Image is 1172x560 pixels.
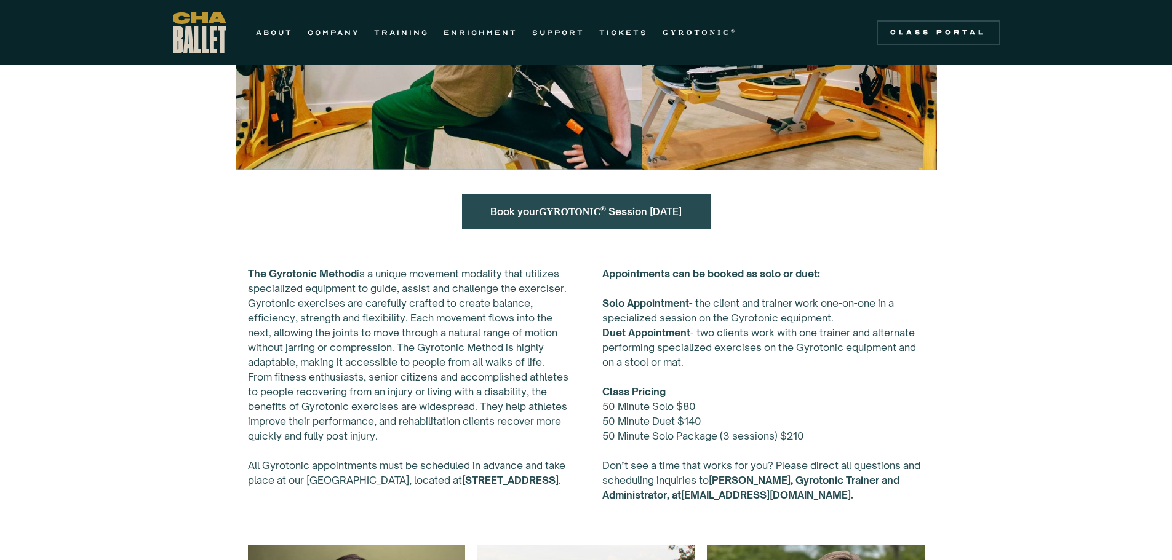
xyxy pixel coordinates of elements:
strong: The Gyrotonic Method [248,267,357,280]
strong: GYROTONIC [663,28,731,37]
a: Class Portal [877,20,1000,45]
sup: ® [600,205,606,213]
strong: Duet Appointment [602,326,690,339]
a: ABOUT [256,25,293,40]
strong: GYROTONIC [539,207,608,217]
a: ENRICHMENT [444,25,517,40]
a: [EMAIL_ADDRESS][DOMAIN_NAME]. [681,489,853,501]
a: TRAINING [374,25,429,40]
a: SUPPORT [532,25,584,40]
strong: Solo Appointment [602,297,689,309]
div: Class Portal [884,28,992,37]
sup: ® [731,28,738,34]
a: home [173,12,226,53]
strong: Appointments can be booked as solo or duet: [602,267,820,280]
strong: Class Pricing [602,385,666,398]
p: is a unique movement modality that utilizes specialized equipment to guide, assist and challenge ... [248,266,570,487]
strong: [STREET_ADDRESS] [462,474,559,486]
p: ‍ - the client and trainer work one-on-one in a specialized session on the Gyrotonic equipment. ‍... [602,266,925,502]
a: GYROTONIC® [663,25,738,40]
a: TICKETS [599,25,648,40]
strong: [PERSON_NAME], Gyrotonic Trainer and Administrator, at [602,474,899,501]
a: Book yourGYROTONIC® Session [DATE] [490,205,682,218]
a: COMPANY [308,25,359,40]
